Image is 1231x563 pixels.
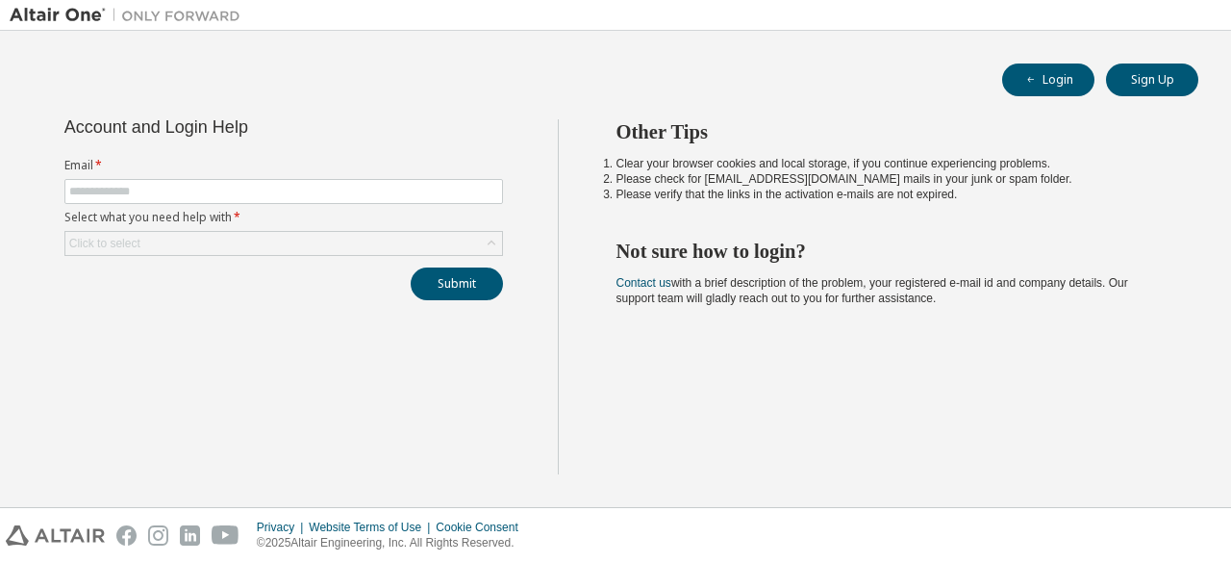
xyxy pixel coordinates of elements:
h2: Not sure how to login? [616,239,1165,264]
img: linkedin.svg [180,525,200,546]
h2: Other Tips [616,119,1165,144]
li: Please check for [EMAIL_ADDRESS][DOMAIN_NAME] mails in your junk or spam folder. [616,171,1165,187]
div: Privacy [257,520,309,535]
img: altair_logo.svg [6,525,105,546]
div: Click to select [65,232,502,255]
label: Select what you need help with [64,210,503,225]
a: Contact us [616,276,671,290]
img: youtube.svg [212,525,239,546]
span: with a brief description of the problem, your registered e-mail id and company details. Our suppo... [616,276,1128,305]
div: Website Terms of Use [309,520,436,535]
div: Cookie Consent [436,520,529,535]
div: Click to select [69,236,140,251]
label: Email [64,158,503,173]
img: facebook.svg [116,525,137,546]
li: Clear your browser cookies and local storage, if you continue experiencing problems. [616,156,1165,171]
button: Submit [411,268,503,300]
p: © 2025 Altair Engineering, Inc. All Rights Reserved. [257,535,530,551]
img: instagram.svg [148,525,168,546]
button: Sign Up [1106,64,1198,96]
button: Login [1002,64,1094,96]
img: Altair One [10,6,250,25]
li: Please verify that the links in the activation e-mails are not expired. [616,187,1165,202]
div: Account and Login Help [64,119,415,135]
